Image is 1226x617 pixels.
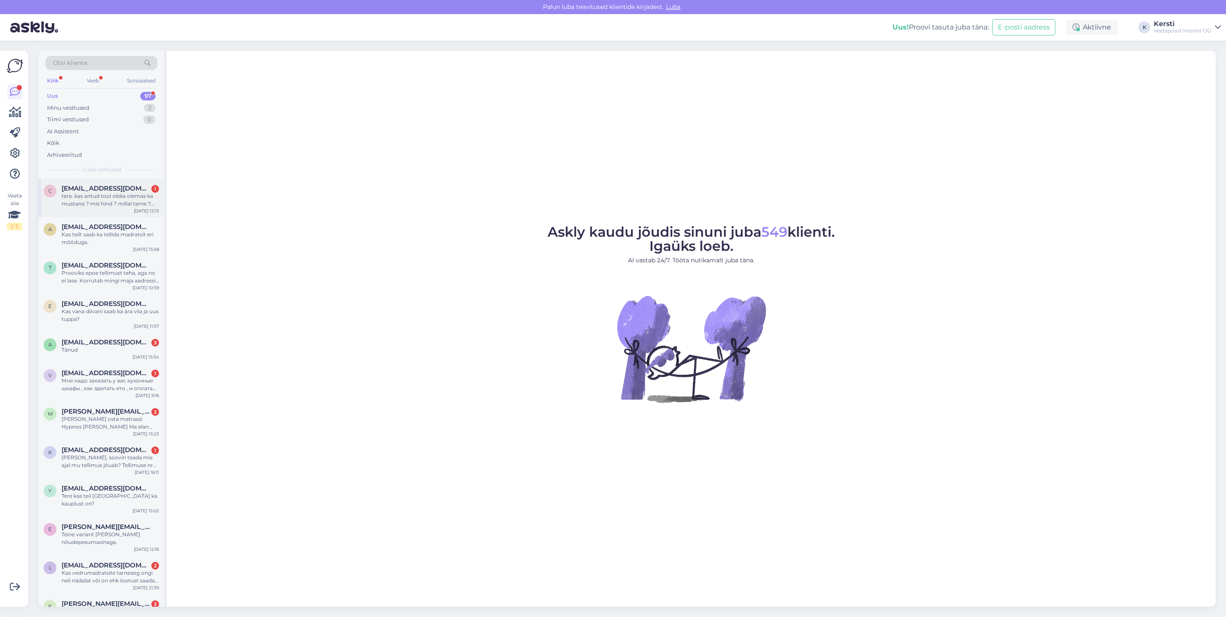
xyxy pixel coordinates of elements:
span: l [49,564,52,571]
span: catering@restoranmets.ee [62,185,150,192]
span: Askly kaudu jõudis sinuni juba klienti. Igaüks loeb. [548,223,835,254]
div: Teine variant [PERSON_NAME] nõudepesumasinaga. [62,531,159,546]
span: a [48,226,52,232]
span: kristi.jeeger@gmail.com [62,600,150,608]
span: e [48,526,52,532]
div: Kas vana diivani saab ka ära viia ja uus tuppa? [62,308,159,323]
font: Palun luba teavitused klientide kirjadest. [543,3,663,11]
a: KerstiVeebipood Interior OÜ [1154,21,1221,34]
div: 97 [140,92,156,100]
div: Мне надо заказать у вас кухонные шкафы , как зделать ето , и оплата при получения или как? [62,377,159,392]
span: c [48,188,52,194]
div: Tänud [62,346,159,354]
div: 3 [151,600,159,608]
font: Proovi tasuta juba täna: [909,23,989,31]
div: [DATE] 21:39 [133,585,159,591]
span: almann.kaili@gmail.com [62,338,150,346]
div: Veeb [85,75,101,86]
img: Vestlus pole aktiivne [614,272,768,426]
div: [DATE] 15:58 [133,246,159,253]
div: 2 [151,408,159,416]
div: Sotsiaalsed [125,75,157,86]
div: Kersti [1154,21,1211,27]
div: Tere kas teil [GEOGRAPHIC_DATA] ka kauplust on? [62,492,159,508]
div: [DATE] 15:23 [133,431,159,437]
span: michal.karasiewicz@gmail.com [62,408,150,415]
span: thorgrupp@gmail.com [62,261,150,269]
font: Vaata siia [7,192,22,207]
div: [DATE] 12:13 [134,208,159,214]
span: v [48,372,52,379]
span: m [48,411,53,417]
div: K [1138,21,1150,33]
span: ykrigulson@gmail.com [62,485,150,492]
div: Tiimi vestlused [47,115,89,124]
div: 1 [151,185,159,193]
div: [DATE] 12:16 [134,546,159,552]
span: Uued vestlused [82,166,121,173]
div: Kõik [47,139,59,147]
button: E-posti aadress [992,19,1055,35]
div: [PERSON_NAME], soovin teada mis ajal mu tellimus jõuab? Tellimuse nr 000006319 [62,454,159,469]
p: AI vastab 24/7. Tööta nutikamalt juba täna. [548,256,835,265]
b: Uus! [893,23,909,31]
div: 3 [151,339,159,347]
div: 2 [151,562,159,570]
div: tere. kas antud tool oleks olemas ka mustana ? mis hind ? millal tarne ? Tööriist BUTTERFLY [62,192,159,208]
div: [DATE] 10:59 [133,285,159,291]
img: Askly Logo [7,58,23,74]
div: [DATE] 11:57 [134,323,159,329]
span: y [48,488,52,494]
div: 1 / 3 [7,223,22,230]
span: Luba [663,3,683,11]
div: Kõik [45,75,61,86]
span: k [48,449,52,455]
div: [PERSON_NAME] osta matrassi Hypnos [PERSON_NAME] Ma elan [GEOGRAPHIC_DATA]. Kas pakute saatmist [... [62,415,159,431]
div: Veebipood Interior OÜ [1154,27,1211,34]
span: 549 [761,223,787,240]
span: edapihlak15@gmail.com [62,300,150,308]
div: 1 [151,447,159,454]
div: [DATE] 15:02 [133,508,159,514]
span: lilja18@hotmail.com [62,561,150,569]
span: vitalikfedorcuk64@gmail.com [62,369,150,377]
span: k [48,603,52,609]
div: 1 [151,370,159,377]
div: Kas teilt saab ka tellida madratsit eri mõõduga. [62,231,159,246]
span: aikiraag@mail.ee [62,223,150,231]
div: 0 [143,115,156,124]
font: Aktiivne [1083,23,1111,31]
div: Minu vestlused [47,104,89,112]
span: t [49,264,52,271]
div: Prooviks epoe tellimust teha, aga no ei lase. Korrutab mingi maja aadressi teemat, kuigi kõik and... [62,269,159,285]
span: keerig@gmail.com [62,446,150,454]
span: e [48,303,52,309]
div: AI Assistent [47,127,79,136]
div: Arhiveeritud [47,151,82,159]
span: Otsi kliente [53,59,87,68]
span: a [48,341,52,348]
div: Kas vedrumadratsite tarneaeg ongi neli nädalat või on ehk lootust saada madrats kätte ühe nädalaga? [62,569,159,585]
div: [DATE] 9:16 [136,392,159,399]
span: erik.raagmets@gmail.com [62,523,150,531]
div: [DATE] 15:34 [133,354,159,360]
div: [DATE] 16:11 [135,469,159,476]
div: Uus [47,92,58,100]
div: 2 [144,104,156,112]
